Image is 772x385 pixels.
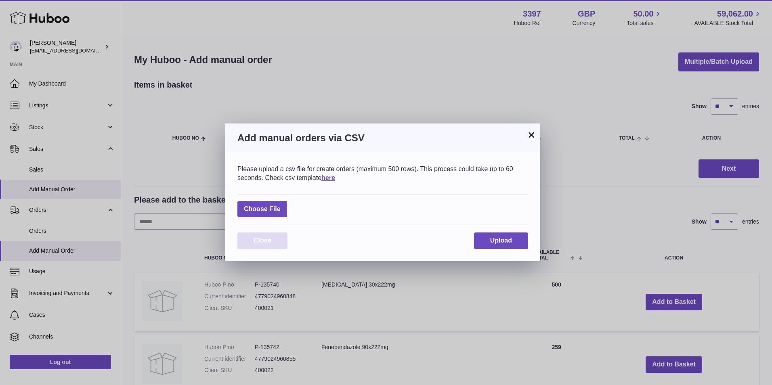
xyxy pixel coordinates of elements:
[237,132,528,144] h3: Add manual orders via CSV
[254,237,271,244] span: Close
[237,232,287,249] button: Close
[490,237,512,244] span: Upload
[321,174,335,181] a: here
[237,165,528,182] div: Please upload a csv file for create orders (maximum 500 rows). This process could take up to 60 s...
[237,201,287,218] span: Choose File
[474,232,528,249] button: Upload
[527,130,536,140] button: ×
